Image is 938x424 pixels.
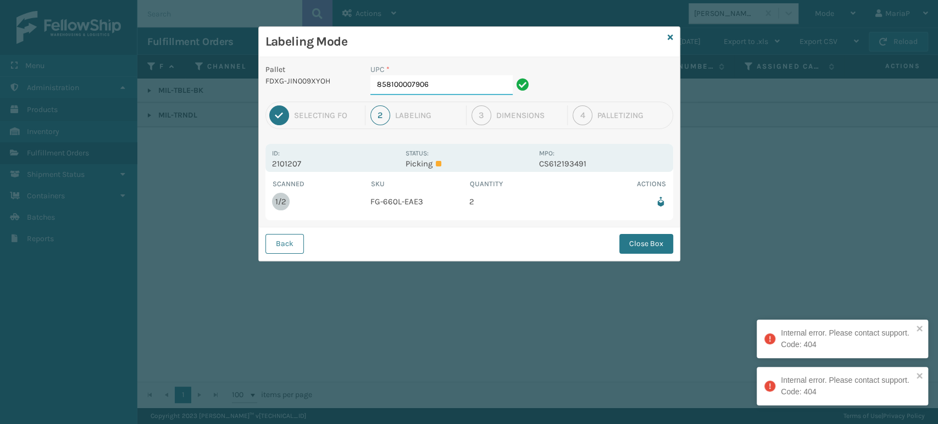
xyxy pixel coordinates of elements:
label: Status: [406,149,429,157]
button: close [916,371,924,382]
div: Internal error. Please contact support. Code: 404 [781,375,913,398]
td: 2 [469,189,568,214]
button: Back [265,234,304,254]
label: UPC [370,64,390,75]
div: 1/2 [275,197,286,207]
div: 2 [370,105,390,125]
p: FDXG-JIN009XYOH [265,75,358,87]
div: Labeling [395,110,461,120]
button: Close Box [619,234,673,254]
p: CS612193491 [539,159,666,169]
h3: Labeling Mode [265,34,663,50]
th: Quantity [469,178,568,189]
button: close [916,324,924,334]
div: Palletizing [597,110,669,120]
div: 4 [573,105,592,125]
th: SKU [370,178,469,189]
div: Dimensions [496,110,562,120]
td: Remove from box [568,189,667,214]
th: Scanned [272,178,371,189]
div: Internal error. Please contact support. Code: 404 [781,327,913,350]
p: Picking [406,159,532,169]
div: 3 [471,105,491,125]
td: FG-660L-EAE3 [370,189,469,214]
div: 1 [269,105,289,125]
label: MPO: [539,149,554,157]
p: 2101207 [272,159,399,169]
div: Selecting FO [294,110,360,120]
label: Id: [272,149,280,157]
p: Pallet [265,64,358,75]
th: Actions [568,178,667,189]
